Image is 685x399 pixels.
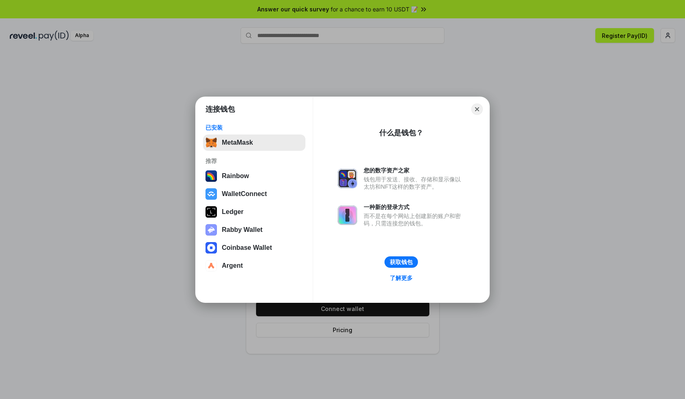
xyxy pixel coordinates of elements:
[205,104,235,114] h1: 连接钱包
[390,258,413,266] div: 获取钱包
[203,222,305,238] button: Rabby Wallet
[222,262,243,269] div: Argent
[390,274,413,282] div: 了解更多
[222,190,267,198] div: WalletConnect
[205,242,217,254] img: svg+xml,%3Csvg%20width%3D%2228%22%20height%3D%2228%22%20viewBox%3D%220%200%2028%2028%22%20fill%3D...
[385,273,418,283] a: 了解更多
[222,226,263,234] div: Rabby Wallet
[203,186,305,202] button: WalletConnect
[205,188,217,200] img: svg+xml,%3Csvg%20width%3D%2228%22%20height%3D%2228%22%20viewBox%3D%220%200%2028%2028%22%20fill%3D...
[203,204,305,220] button: Ledger
[384,256,418,268] button: 获取钱包
[338,169,357,188] img: svg+xml,%3Csvg%20xmlns%3D%22http%3A%2F%2Fwww.w3.org%2F2000%2Fsvg%22%20fill%3D%22none%22%20viewBox...
[364,167,465,174] div: 您的数字资产之家
[205,260,217,271] img: svg+xml,%3Csvg%20width%3D%2228%22%20height%3D%2228%22%20viewBox%3D%220%200%2028%2028%22%20fill%3D...
[379,128,423,138] div: 什么是钱包？
[364,212,465,227] div: 而不是在每个网站上创建新的账户和密码，只需连接您的钱包。
[222,172,249,180] div: Rainbow
[203,168,305,184] button: Rainbow
[203,134,305,151] button: MetaMask
[205,224,217,236] img: svg+xml,%3Csvg%20xmlns%3D%22http%3A%2F%2Fwww.w3.org%2F2000%2Fsvg%22%20fill%3D%22none%22%20viewBox...
[338,205,357,225] img: svg+xml,%3Csvg%20xmlns%3D%22http%3A%2F%2Fwww.w3.org%2F2000%2Fsvg%22%20fill%3D%22none%22%20viewBox...
[203,240,305,256] button: Coinbase Wallet
[222,244,272,251] div: Coinbase Wallet
[222,139,253,146] div: MetaMask
[205,170,217,182] img: svg+xml,%3Csvg%20width%3D%22120%22%20height%3D%22120%22%20viewBox%3D%220%200%20120%20120%22%20fil...
[205,137,217,148] img: svg+xml,%3Csvg%20fill%3D%22none%22%20height%3D%2233%22%20viewBox%3D%220%200%2035%2033%22%20width%...
[205,206,217,218] img: svg+xml,%3Csvg%20xmlns%3D%22http%3A%2F%2Fwww.w3.org%2F2000%2Fsvg%22%20width%3D%2228%22%20height%3...
[205,157,303,165] div: 推荐
[364,176,465,190] div: 钱包用于发送、接收、存储和显示像以太坊和NFT这样的数字资产。
[205,124,303,131] div: 已安装
[203,258,305,274] button: Argent
[471,104,483,115] button: Close
[364,203,465,211] div: 一种新的登录方式
[222,208,243,216] div: Ledger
